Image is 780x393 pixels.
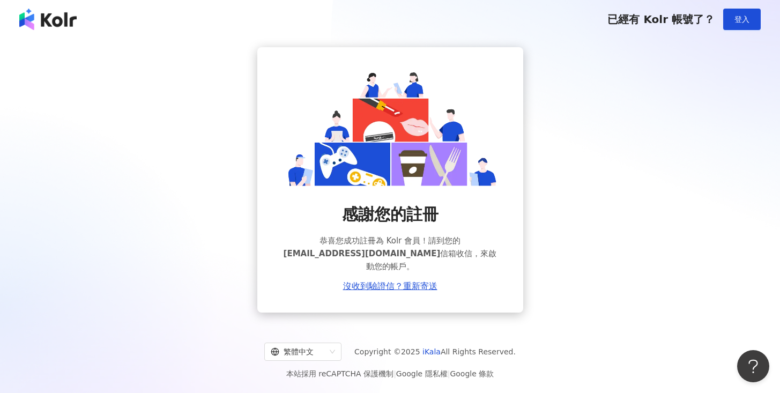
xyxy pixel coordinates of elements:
[734,15,749,24] span: 登入
[396,369,448,378] a: Google 隱私權
[450,369,494,378] a: Google 條款
[286,367,494,380] span: 本站採用 reCAPTCHA 保護機制
[393,369,396,378] span: |
[284,249,441,258] span: [EMAIL_ADDRESS][DOMAIN_NAME]
[271,343,325,360] div: 繁體中文
[19,9,77,30] img: logo
[342,203,439,226] span: 感謝您的註冊
[737,350,769,382] iframe: Help Scout Beacon - Open
[354,345,516,358] span: Copyright © 2025 All Rights Reserved.
[448,369,450,378] span: |
[723,9,761,30] button: 登入
[343,281,437,291] a: 沒收到驗證信？重新寄送
[283,234,497,273] span: 恭喜您成功註冊為 Kolr 會員！請到您的 信箱收信，來啟動您的帳戶。
[607,13,715,26] span: 已經有 Kolr 帳號了？
[422,347,441,356] a: iKala
[283,69,497,186] img: register success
